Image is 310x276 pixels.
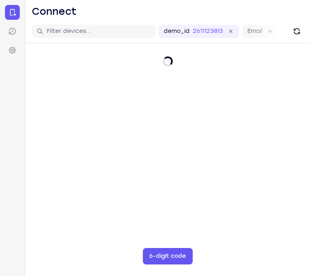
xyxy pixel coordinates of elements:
a: Connect [5,5,20,20]
label: demo_id [164,27,190,35]
button: Refresh [290,25,303,38]
a: Settings [5,43,20,58]
h1: Connect [32,5,77,18]
input: Filter devices... [47,27,150,35]
label: Email [247,27,262,35]
a: Sessions [5,24,20,39]
button: 6-digit code [143,248,193,264]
